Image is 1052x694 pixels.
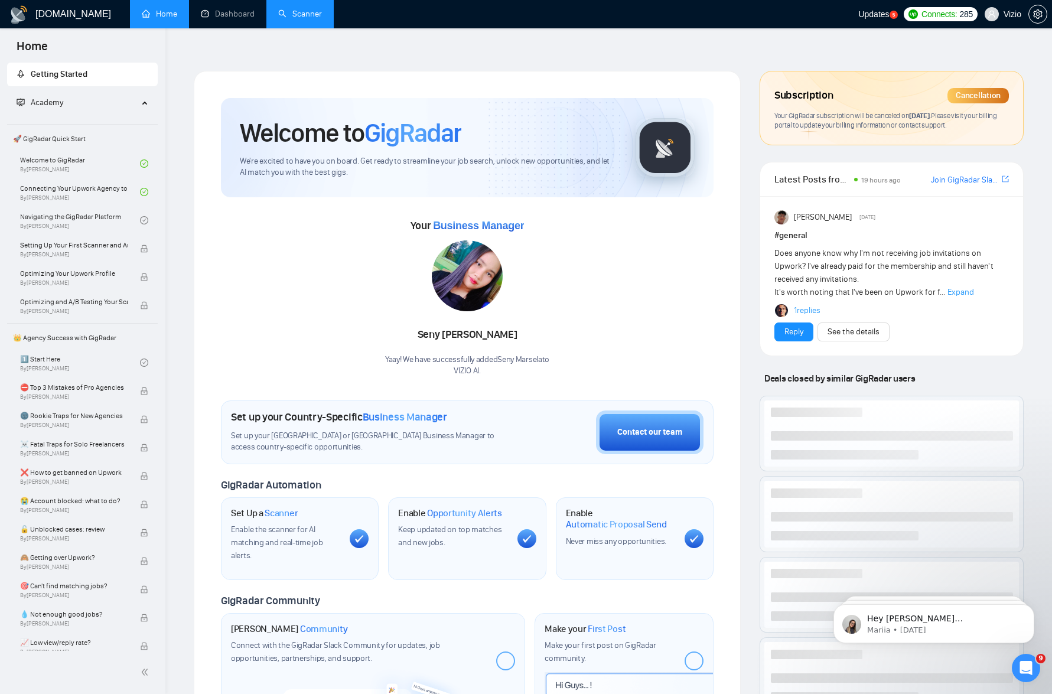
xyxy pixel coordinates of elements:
span: By [PERSON_NAME] [20,620,128,627]
a: Welcome to GigRadarBy[PERSON_NAME] [20,151,140,177]
img: Randi Tovar [774,210,789,224]
span: By [PERSON_NAME] [20,563,128,571]
a: Reply [784,325,803,338]
span: on [900,111,931,120]
span: Enable the scanner for AI matching and real-time job alerts. [231,524,323,561]
a: 5 [890,11,898,19]
text: 5 [892,12,895,18]
span: check-circle [140,216,148,224]
span: ☠️ Fatal Traps for Solo Freelancers [20,438,128,450]
span: 285 [959,8,972,21]
span: 🔓 Unblocked cases: review [20,523,128,535]
a: setting [1028,9,1047,19]
span: Your [411,219,525,232]
a: dashboardDashboard [201,9,255,19]
span: 19 hours ago [861,176,901,184]
span: user [988,10,996,18]
span: Academy [31,97,63,107]
a: Join GigRadar Slack Community [931,174,999,187]
div: Contact our team [617,426,682,439]
span: ⛔ Top 3 Mistakes of Pro Agencies [20,382,128,393]
span: By [PERSON_NAME] [20,393,128,400]
button: Reply [774,322,813,341]
div: Seny [PERSON_NAME] [385,325,549,345]
span: lock [140,245,148,253]
button: setting [1028,5,1047,24]
span: 😭 Account blocked: what to do? [20,495,128,507]
span: Opportunity Alerts [427,507,502,519]
span: lock [140,642,148,650]
h1: Set up your Country-Specific [231,410,447,423]
span: lock [140,614,148,622]
span: GigRadar Automation [221,478,321,491]
h1: Enable [398,507,502,519]
span: lock [140,415,148,423]
h1: # general [774,229,1009,242]
span: Optimizing and A/B Testing Your Scanner for Better Results [20,296,128,308]
span: ❌ How to get banned on Upwork [20,467,128,478]
span: 🎯 Can't find matching jobs? [20,580,128,592]
img: 1698919173900-IMG-20231024-WA0027.jpg [432,240,503,311]
span: lock [140,529,148,537]
span: Scanner [265,507,298,519]
span: Connects: [921,8,957,21]
h1: [PERSON_NAME] [231,623,348,635]
span: Updates [858,9,889,19]
span: export [1002,174,1009,184]
span: [DATE] . [909,111,931,120]
span: Your GigRadar subscription will be canceled Please visit your billing portal to update your billi... [774,111,997,130]
span: check-circle [140,159,148,168]
span: 🚀 GigRadar Quick Start [8,127,157,151]
span: By [PERSON_NAME] [20,450,128,457]
span: Set up your [GEOGRAPHIC_DATA] or [GEOGRAPHIC_DATA] Business Manager to access country-specific op... [231,431,514,453]
span: lock [140,585,148,594]
span: lock [140,301,148,309]
span: 👑 Agency Success with GigRadar [8,326,157,350]
button: Contact our team [596,410,703,454]
span: [PERSON_NAME] [794,211,852,224]
span: Expand [947,287,974,297]
span: check-circle [140,188,148,196]
span: By [PERSON_NAME] [20,251,128,258]
span: 🌚 Rookie Traps for New Agencies [20,410,128,422]
span: By [PERSON_NAME] [20,592,128,599]
span: Optimizing Your Upwork Profile [20,268,128,279]
span: We're excited to have you on board. Get ready to streamline your job search, unlock new opportuni... [240,156,617,178]
span: lock [140,444,148,452]
span: double-left [141,666,152,678]
a: homeHome [142,9,177,19]
a: Navigating the GigRadar PlatformBy[PERSON_NAME] [20,207,140,233]
span: By [PERSON_NAME] [20,535,128,542]
a: See the details [828,325,880,338]
span: Deals closed by similar GigRadar users [760,368,920,389]
button: See the details [818,322,890,341]
a: Connecting Your Upwork Agency to GigRadarBy[PERSON_NAME] [20,179,140,205]
a: 1replies [794,305,820,317]
img: upwork-logo.png [908,9,918,19]
span: 💧 Not enough good jobs? [20,608,128,620]
span: 9 [1036,654,1046,663]
span: Connect with the GigRadar Slack Community for updates, job opportunities, partnerships, and support. [231,640,440,663]
span: setting [1029,9,1047,19]
span: By [PERSON_NAME] [20,308,128,315]
img: gigradar-logo.png [636,118,695,177]
span: Automatic Proposal Send [566,519,667,530]
span: Getting Started [31,69,87,79]
h1: Welcome to [240,117,461,149]
img: logo [9,5,28,24]
iframe: Intercom notifications message [816,579,1052,662]
span: lock [140,273,148,281]
span: GigRadar [364,117,461,149]
span: lock [140,387,148,395]
a: searchScanner [278,9,322,19]
span: 🙈 Getting over Upwork? [20,552,128,563]
span: [DATE] [859,212,875,223]
span: Business Manager [433,220,524,232]
span: check-circle [140,359,148,367]
a: export [1002,174,1009,185]
p: VIZIO AI . [385,366,549,377]
span: fund-projection-screen [17,98,25,106]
